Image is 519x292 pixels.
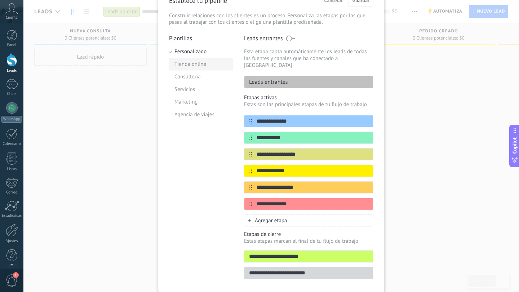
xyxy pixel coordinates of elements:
div: Calendario [1,142,22,146]
div: WhatsApp [1,116,22,123]
p: Construir relaciones con los clientes es un proceso. Personaliza las etapas por las que pasas al ... [169,13,373,26]
div: Correo [1,190,22,195]
p: Leads entrantes [244,35,283,42]
p: Etapas de cierre [244,231,373,238]
p: Estas son las principales etapas de tu flujo de trabajo [244,101,373,108]
li: Consultoria [169,70,233,83]
div: Panel [1,43,22,47]
li: Tienda online [169,58,233,70]
p: Esta etapa capta automáticamente los leads de todas las fuentes y canales que ha conectado a [GEO... [244,48,373,69]
span: Copilot [511,137,518,154]
li: Servicios [169,83,233,96]
span: Agregar etapa [255,217,287,224]
li: Personalizado [169,45,233,58]
div: Ajustes [1,239,22,243]
div: Listas [1,167,22,172]
div: Estadísticas [1,214,22,218]
p: Leads entrantes [244,78,288,86]
li: Marketing [169,96,233,108]
span: 1 [13,272,19,278]
div: Leads [1,69,22,73]
span: Cuenta [6,15,18,20]
p: Estas etapas marcan el final de tu flujo de trabajo [244,238,373,245]
p: Etapas activas [244,94,373,101]
div: Chats [1,92,22,96]
p: Plantillas [169,35,233,42]
li: Agencia de viajes [169,108,233,121]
